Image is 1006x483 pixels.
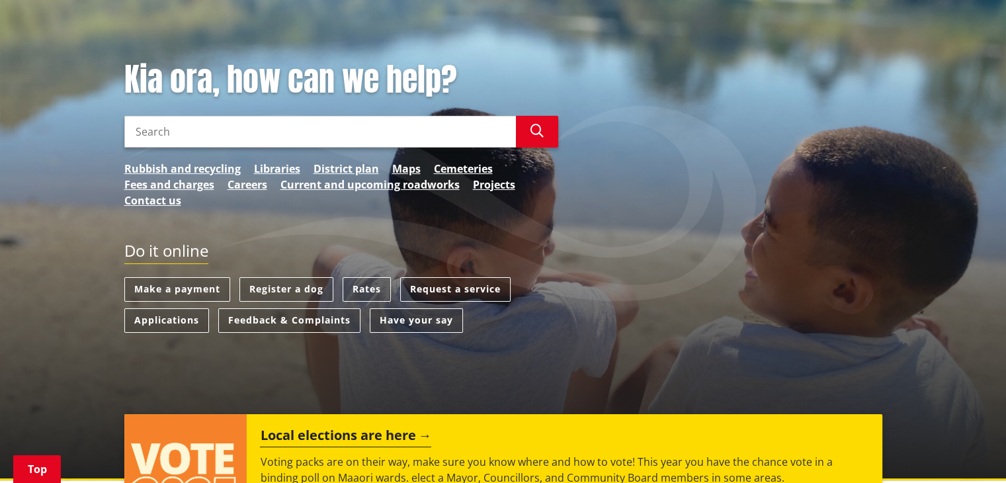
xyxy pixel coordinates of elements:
[239,277,333,302] a: Register a dog
[434,161,493,177] a: Cemeteries
[124,61,558,99] h1: Kia ora, how can we help?
[124,193,181,208] a: Contact us
[400,277,511,302] a: Request a service
[260,427,431,447] h2: Local elections are here
[218,308,360,333] a: Feedback & Complaints
[314,161,379,177] a: District plan
[124,177,214,193] a: Fees and charges
[124,116,516,148] input: Search input
[254,161,300,177] a: Libraries
[945,427,993,475] iframe: Messenger Launcher
[343,277,391,302] a: Rates
[124,308,209,333] a: Applications
[124,161,241,177] a: Rubbish and recycling
[13,455,61,483] a: Top
[280,177,460,193] a: Current and upcoming roadworks
[124,277,230,302] a: Make a payment
[370,308,463,333] a: Have your say
[473,177,515,193] a: Projects
[392,161,421,177] a: Maps
[228,177,267,193] a: Careers
[124,241,208,265] h2: Do it online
